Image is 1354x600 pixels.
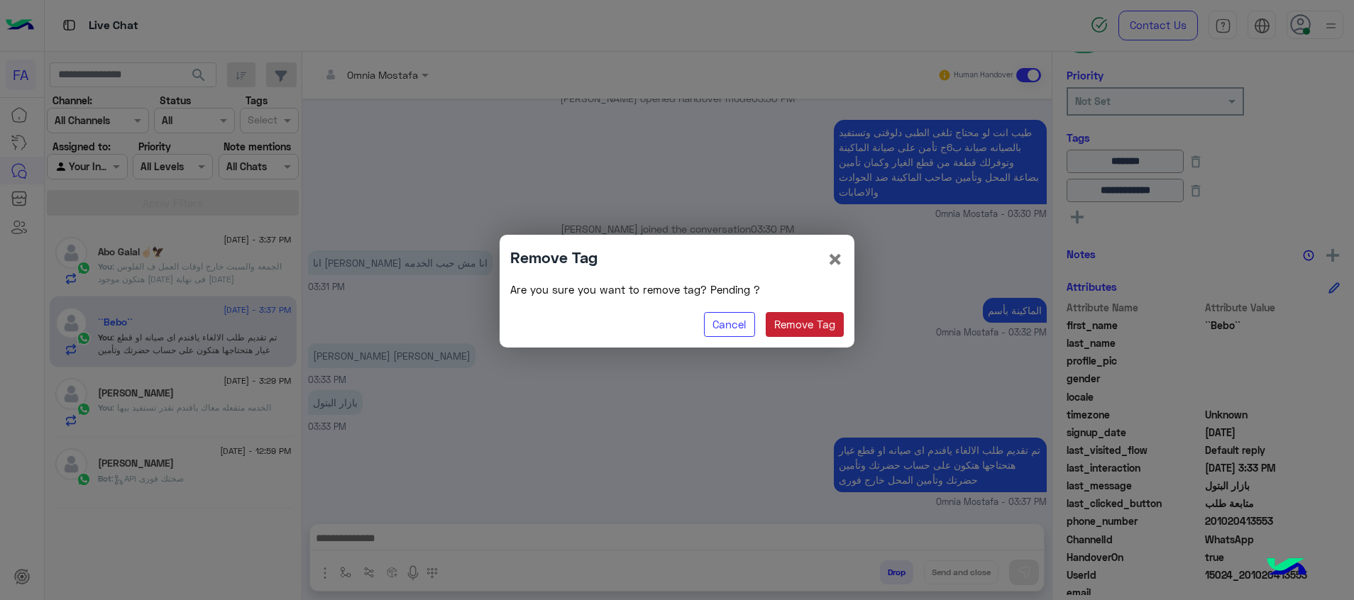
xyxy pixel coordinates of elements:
[510,245,598,269] h4: Remove Tag
[766,312,844,338] button: Remove Tag
[827,243,844,274] span: ×
[827,245,844,272] button: Close
[704,312,755,338] button: Cancel
[1262,543,1311,593] img: hulul-logo.png
[510,283,844,296] h6: Are you sure you want to remove tag? Pending ?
